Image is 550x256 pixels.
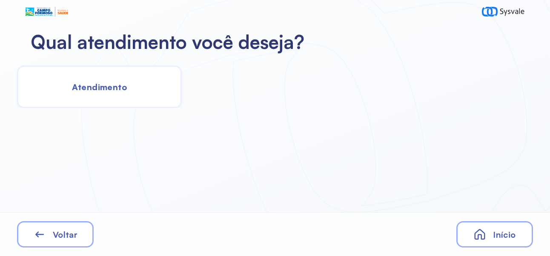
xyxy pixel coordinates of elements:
[493,229,516,240] span: Início
[53,229,77,240] span: Voltar
[31,30,519,54] h2: Qual atendimento você deseja?
[72,82,127,92] span: Atendimento
[482,7,524,17] img: logo-sysvale.svg
[26,7,68,17] img: Logotipo do estabelecimento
